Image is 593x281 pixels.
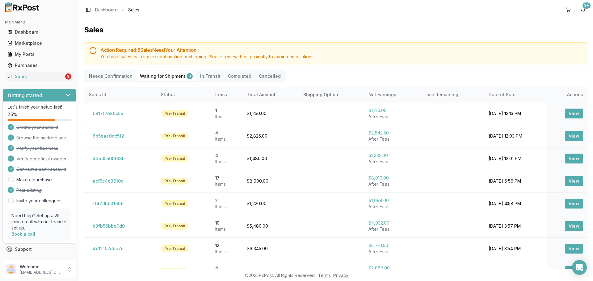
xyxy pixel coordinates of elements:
div: 12 [215,242,237,249]
div: Pre-Transit [161,133,188,139]
div: After Fees [368,159,414,165]
div: 9+ [582,2,591,9]
button: Purchases [2,60,76,70]
a: Purchases [5,60,74,71]
img: RxPost Logo [2,2,42,12]
div: $8,010.00 [368,175,414,181]
div: $4,932.00 [368,220,414,226]
div: Pre-Transit [161,245,188,252]
button: 11470bb31eb6 [89,199,127,209]
button: View [565,244,583,254]
div: Sales [7,73,64,80]
button: 0817f7e36c56 [89,109,127,118]
span: Sales [128,7,139,13]
a: Dashboard [5,27,74,38]
th: Status [156,87,210,102]
span: Create your account [16,124,58,130]
div: 8 [187,73,193,79]
p: Need help? Set up a 25 minute call with our team to set up. [11,213,67,231]
button: View [565,176,583,186]
div: $2,542.50 [368,130,414,136]
div: Item s [215,204,237,210]
div: 4 [215,265,237,271]
th: Net Earnings [364,87,418,102]
div: $1,098.00 [368,197,414,204]
button: b3fb56bbe0d0 [89,221,128,231]
div: Pre-Transit [161,200,188,207]
div: Open Intercom Messenger [572,260,587,275]
button: 9+ [578,5,588,15]
button: 6b5eae0dc5f2 [89,131,128,141]
a: Terms [318,273,331,278]
div: [DATE] 12:03 PM [489,133,542,139]
button: Cancelled [255,71,284,81]
button: View [565,199,583,209]
div: [DATE] 3:54 PM [489,246,542,252]
div: 8 [65,73,71,80]
div: $6,345.00 [247,246,293,252]
div: Pre-Transit [161,268,188,275]
div: $1,250.00 [247,110,293,117]
span: Connect a bank account [16,166,66,172]
button: ab819b1d2419 [89,266,127,276]
nav: breadcrumb [95,7,139,13]
div: $1,220.00 [247,200,293,207]
p: Let's finish your setup first! [8,104,71,110]
div: $2,825.00 [247,133,293,139]
div: Item s [215,159,237,165]
div: $8,900.00 [247,178,293,184]
div: 10 [215,220,237,226]
div: $5,480.00 [247,223,293,229]
div: After Fees [368,136,414,142]
th: Shipping Option [298,87,364,102]
button: 43a05560f33b [89,154,128,163]
th: Time Remaining [418,87,484,102]
button: Feedback [2,255,76,266]
button: acf5c4e3610c [89,176,127,186]
button: Marketplace [2,38,76,48]
div: $1,332.00 [368,152,414,159]
div: After Fees [368,249,414,255]
p: [EMAIL_ADDRESS][DOMAIN_NAME] [20,270,63,275]
button: 4c12107dbe7d [89,244,127,254]
div: You have sales that require confirmation or shipping. Please review them promptly to avoid cancel... [100,54,583,60]
a: My Posts [5,49,74,60]
button: Support [2,244,76,255]
div: [DATE] 4:58 PM [489,200,542,207]
div: 17 [215,175,237,181]
button: Waiting for Shipment [136,71,196,81]
span: 75 % [8,111,17,118]
button: Needs Confirmation [85,71,136,81]
p: Welcome [20,264,63,270]
div: Marketplace [7,40,71,46]
div: Item s [215,181,237,187]
th: Sales Id [84,87,156,102]
div: 2 [215,197,237,204]
div: After Fees [368,226,414,232]
h1: Sales [84,25,588,35]
div: Item s [215,136,237,142]
h3: Getting started [8,92,42,99]
button: View [565,131,583,141]
button: Completed [224,71,255,81]
a: Invite your colleagues [16,198,61,204]
div: Item s [215,249,237,255]
a: Make a purchase [16,177,52,183]
div: [DATE] 12:13 PM [489,110,542,117]
a: Book a call [11,231,35,237]
h5: Action Required: 8 Sale s Need Your Attention! [100,48,583,52]
div: After Fees [368,114,414,120]
div: After Fees [368,204,414,210]
span: Browse the marketplace [16,135,66,141]
div: After Fees [368,181,414,187]
button: Sales8 [2,72,76,81]
img: User avatar [6,264,16,274]
div: $2,320.00 [247,268,293,274]
button: My Posts [2,49,76,59]
div: $1,125.00 [368,107,414,114]
div: Item s [215,226,237,232]
button: View [565,221,583,231]
div: Item [215,114,237,120]
div: [DATE] 6:56 PM [489,178,542,184]
span: Feedback [15,257,36,263]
